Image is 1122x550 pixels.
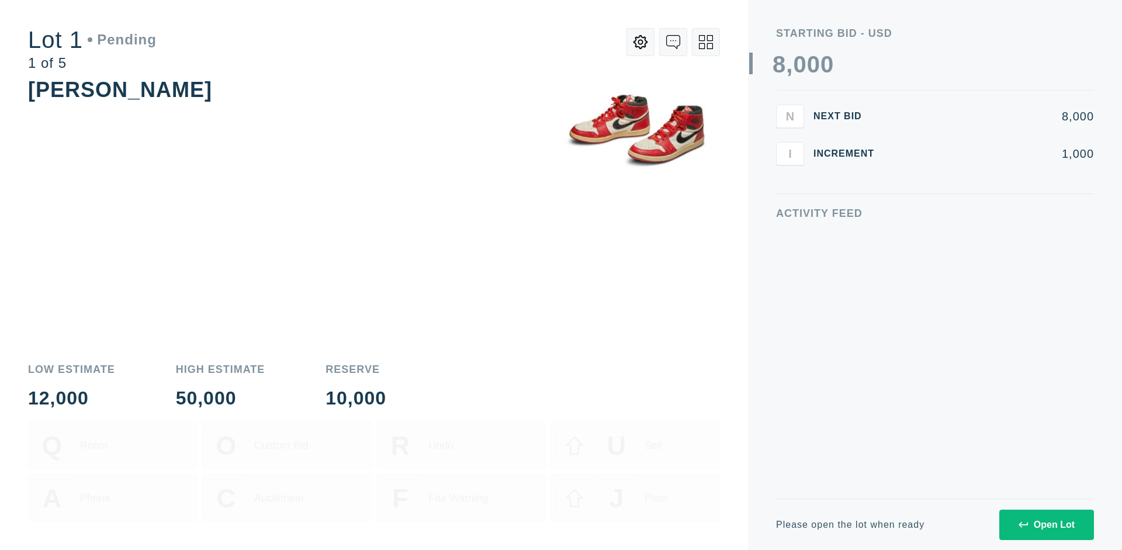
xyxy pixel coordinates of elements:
button: N [776,105,804,128]
div: Open Lot [1019,520,1075,530]
div: Increment [813,149,884,158]
div: , [786,53,793,286]
div: Activity Feed [776,208,1094,219]
div: Starting Bid - USD [776,28,1094,39]
div: Lot 1 [28,28,157,51]
div: Please open the lot when ready [776,520,924,530]
div: High Estimate [176,364,265,375]
div: 0 [820,53,834,76]
button: I [776,142,804,165]
span: N [786,109,794,123]
div: 12,000 [28,389,115,407]
div: Reserve [325,364,386,375]
div: [PERSON_NAME] [28,78,212,102]
span: I [788,147,792,160]
div: 8 [773,53,786,76]
button: Open Lot [999,510,1094,540]
div: Pending [88,33,157,47]
div: 0 [807,53,820,76]
div: 1,000 [893,148,1094,160]
div: Next Bid [813,112,884,121]
div: Low Estimate [28,364,115,375]
div: 1 of 5 [28,56,157,70]
div: 10,000 [325,389,386,407]
div: 8,000 [893,110,1094,122]
div: 50,000 [176,389,265,407]
div: 0 [793,53,806,76]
